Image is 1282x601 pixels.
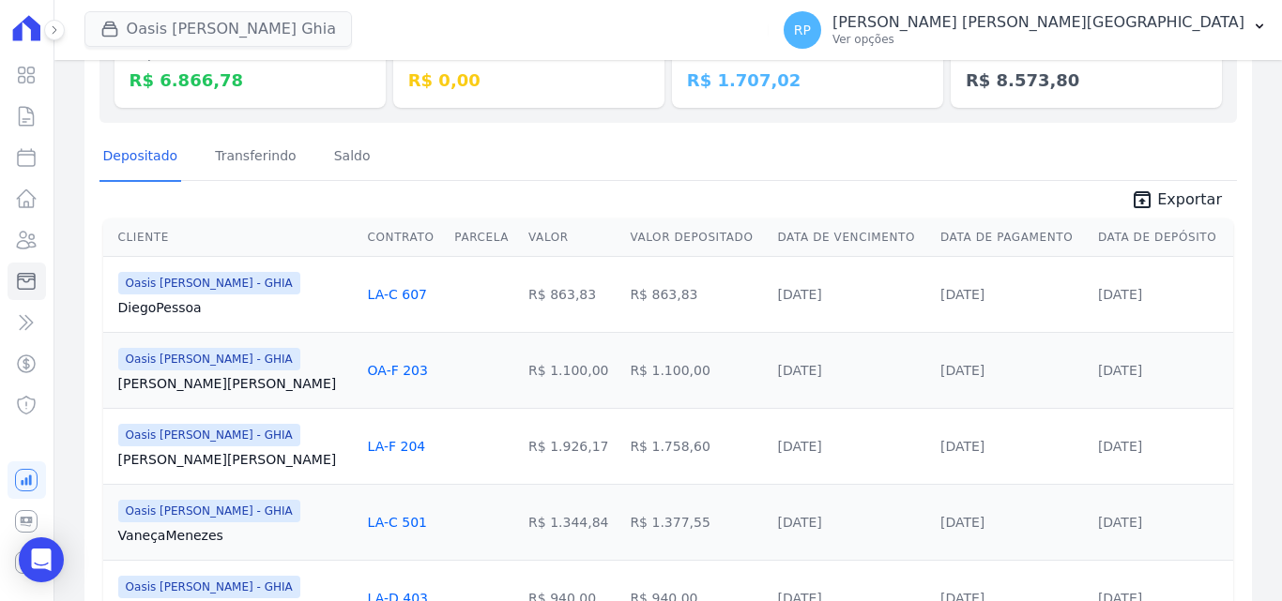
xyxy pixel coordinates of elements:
[1157,188,1222,211] span: Exportar
[832,13,1244,32] p: [PERSON_NAME] [PERSON_NAME][GEOGRAPHIC_DATA]
[103,218,360,257] th: Cliente
[1098,287,1142,302] a: [DATE]
[447,218,521,257] th: Parcela
[622,484,770,560] td: R$ 1.377,55
[769,4,1282,56] button: RP [PERSON_NAME] [PERSON_NAME][GEOGRAPHIC_DATA] Ver opções
[940,287,984,302] a: [DATE]
[521,218,622,257] th: Valor
[622,332,770,408] td: R$ 1.100,00
[521,256,622,332] td: R$ 863,83
[777,363,821,378] a: [DATE]
[408,68,649,93] dd: R$ 0,00
[622,408,770,484] td: R$ 1.758,60
[622,218,770,257] th: Valor Depositado
[1131,188,1153,211] i: unarchive
[330,133,374,182] a: Saldo
[777,287,821,302] a: [DATE]
[118,424,300,446] span: Oasis [PERSON_NAME] - GHIA
[99,133,182,182] a: Depositado
[770,218,933,257] th: Data de Vencimento
[368,515,427,530] a: LA-C 501
[940,439,984,454] a: [DATE]
[521,332,622,408] td: R$ 1.100,00
[966,68,1207,93] dd: R$ 8.573,80
[19,537,64,582] div: Open Intercom Messenger
[368,287,427,302] a: LA-C 607
[84,11,352,47] button: Oasis [PERSON_NAME] Ghia
[1098,515,1142,530] a: [DATE]
[622,256,770,332] td: R$ 863,83
[368,363,428,378] a: OA-F 203
[1116,188,1237,215] a: unarchive Exportar
[777,439,821,454] a: [DATE]
[118,374,353,393] a: [PERSON_NAME][PERSON_NAME]
[118,500,300,522] span: Oasis [PERSON_NAME] - GHIA
[118,526,353,545] a: VaneçaMenezes
[933,218,1091,257] th: Data de Pagamento
[118,298,353,317] a: DiegoPessoa
[118,576,300,598] span: Oasis [PERSON_NAME] - GHIA
[118,348,300,370] span: Oasis [PERSON_NAME] - GHIA
[521,484,622,560] td: R$ 1.344,84
[940,515,984,530] a: [DATE]
[118,272,300,294] span: Oasis [PERSON_NAME] - GHIA
[521,408,622,484] td: R$ 1.926,17
[777,515,821,530] a: [DATE]
[687,68,928,93] dd: R$ 1.707,02
[211,133,300,182] a: Transferindo
[130,68,371,93] dd: R$ 6.866,78
[368,439,426,454] a: LA-F 204
[832,32,1244,47] p: Ver opções
[1098,363,1142,378] a: [DATE]
[118,450,353,469] a: [PERSON_NAME][PERSON_NAME]
[1091,218,1233,257] th: Data de Depósito
[1098,439,1142,454] a: [DATE]
[360,218,448,257] th: Contrato
[940,363,984,378] a: [DATE]
[794,23,811,37] span: RP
